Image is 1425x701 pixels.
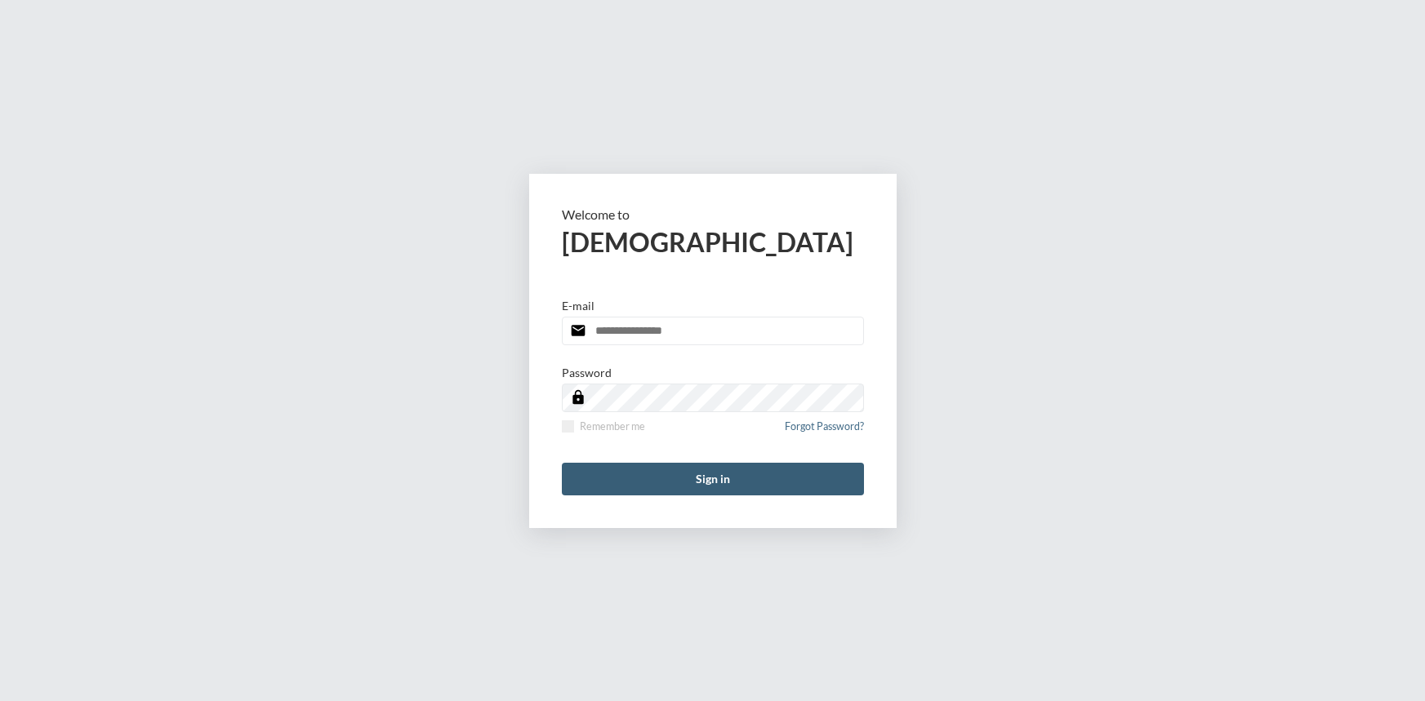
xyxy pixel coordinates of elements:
h2: [DEMOGRAPHIC_DATA] [562,226,864,258]
p: Password [562,366,612,379]
button: Sign in [562,463,864,495]
p: Welcome to [562,206,864,222]
label: Remember me [562,420,645,433]
p: E-mail [562,299,594,313]
a: Forgot Password? [785,420,864,442]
